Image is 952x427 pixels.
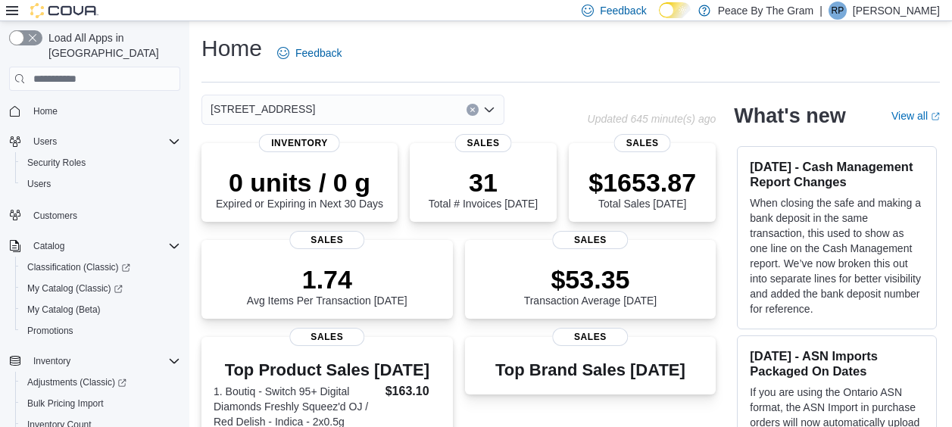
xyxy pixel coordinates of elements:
button: Inventory [3,351,186,372]
span: Security Roles [21,154,180,172]
h3: [DATE] - Cash Management Report Changes [750,159,924,189]
a: View allExternal link [891,110,940,122]
input: Dark Mode [659,2,691,18]
button: My Catalog (Beta) [15,299,186,320]
a: My Catalog (Beta) [21,301,107,319]
span: Catalog [27,237,180,255]
button: Security Roles [15,152,186,173]
dd: $163.10 [385,382,441,401]
button: Bulk Pricing Import [15,393,186,414]
h1: Home [201,33,262,64]
p: $1653.87 [588,167,696,198]
span: Users [27,132,180,151]
a: Security Roles [21,154,92,172]
p: 31 [429,167,538,198]
span: Customers [27,205,180,224]
span: Adjustments (Classic) [21,373,180,391]
span: Bulk Pricing Import [27,397,104,410]
span: Adjustments (Classic) [27,376,126,388]
button: Users [27,132,63,151]
a: Adjustments (Classic) [15,372,186,393]
button: Inventory [27,352,76,370]
span: Sales [614,134,671,152]
span: Feedback [295,45,342,61]
span: Users [21,175,180,193]
span: My Catalog (Beta) [27,304,101,316]
span: Sales [553,231,628,249]
span: My Catalog (Beta) [21,301,180,319]
a: Promotions [21,322,80,340]
span: Inventory [33,355,70,367]
span: RP [832,2,844,20]
a: Users [21,175,57,193]
span: Catalog [33,240,64,252]
a: Feedback [271,38,348,68]
p: Peace By The Gram [718,2,814,20]
img: Cova [30,3,98,18]
a: Classification (Classic) [15,257,186,278]
h3: [DATE] - ASN Imports Packaged On Dates [750,348,924,379]
button: Clear input [467,104,479,116]
button: Users [3,131,186,152]
span: Security Roles [27,157,86,169]
div: Total Sales [DATE] [588,167,696,210]
span: Promotions [21,322,180,340]
button: Users [15,173,186,195]
p: 0 units / 0 g [216,167,383,198]
h2: What's new [734,104,845,128]
p: 1.74 [247,264,407,295]
span: Sales [289,231,364,249]
div: Expired or Expiring in Next 30 Days [216,167,383,210]
div: Rob Pranger [829,2,847,20]
button: Catalog [3,235,186,257]
button: Customers [3,204,186,226]
h3: Top Brand Sales [DATE] [495,361,685,379]
p: | [819,2,822,20]
span: Feedback [600,3,646,18]
span: Customers [33,210,77,222]
button: Open list of options [483,104,495,116]
p: $53.35 [524,264,657,295]
button: Home [3,100,186,122]
span: Sales [289,328,364,346]
p: [PERSON_NAME] [853,2,940,20]
h3: Top Product Sales [DATE] [214,361,441,379]
span: Home [27,101,180,120]
button: Promotions [15,320,186,341]
span: Inventory [27,352,180,370]
a: My Catalog (Classic) [21,279,129,298]
div: Total # Invoices [DATE] [429,167,538,210]
span: Sales [553,328,628,346]
span: Load All Apps in [GEOGRAPHIC_DATA] [42,30,180,61]
a: Bulk Pricing Import [21,394,110,413]
span: Sales [455,134,512,152]
div: Transaction Average [DATE] [524,264,657,307]
a: Customers [27,207,83,225]
span: [STREET_ADDRESS] [211,100,315,118]
div: Avg Items Per Transaction [DATE] [247,264,407,307]
span: Promotions [27,325,73,337]
a: Home [27,102,64,120]
p: When closing the safe and making a bank deposit in the same transaction, this used to show as one... [750,195,924,316]
button: Catalog [27,237,70,255]
span: Bulk Pricing Import [21,394,180,413]
span: My Catalog (Classic) [27,282,123,295]
a: My Catalog (Classic) [15,278,186,299]
a: Adjustments (Classic) [21,373,133,391]
span: Home [33,105,58,117]
span: Inventory [259,134,340,152]
span: Classification (Classic) [21,258,180,276]
span: My Catalog (Classic) [21,279,180,298]
p: Updated 645 minute(s) ago [588,113,716,125]
a: Classification (Classic) [21,258,136,276]
span: Users [33,136,57,148]
span: Classification (Classic) [27,261,130,273]
span: Users [27,178,51,190]
svg: External link [931,112,940,121]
